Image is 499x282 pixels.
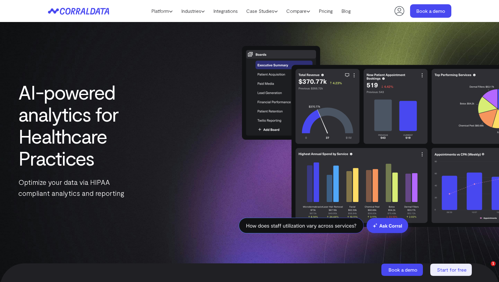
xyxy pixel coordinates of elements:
span: Book a demo [388,267,417,273]
a: Blog [337,6,355,16]
span: 1 [491,261,496,266]
a: Compare [282,6,314,16]
a: Book a demo [410,4,451,18]
a: Platform [147,6,177,16]
iframe: Intercom live chat [478,261,493,276]
a: Integrations [209,6,242,16]
a: Industries [177,6,209,16]
p: Optimize your data via HIPAA compliant analytics and reporting [18,177,160,199]
a: Case Studies [242,6,282,16]
span: Start for free [437,267,467,273]
a: Book a demo [381,264,424,276]
a: Start for free [430,264,473,276]
a: Pricing [314,6,337,16]
h1: AI-powered analytics for Healthcare Practices [18,81,160,169]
